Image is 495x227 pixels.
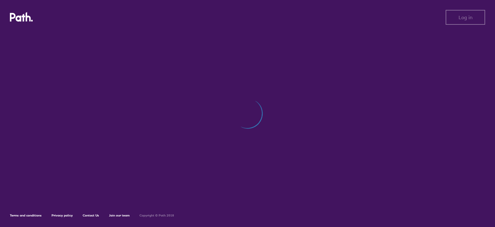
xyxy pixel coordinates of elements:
[446,10,485,25] button: Log in
[52,213,73,217] a: Privacy policy
[459,15,472,20] span: Log in
[10,213,42,217] a: Terms and conditions
[109,213,130,217] a: Join our team
[83,213,99,217] a: Contact Us
[139,214,174,217] h6: Copyright © Path 2018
